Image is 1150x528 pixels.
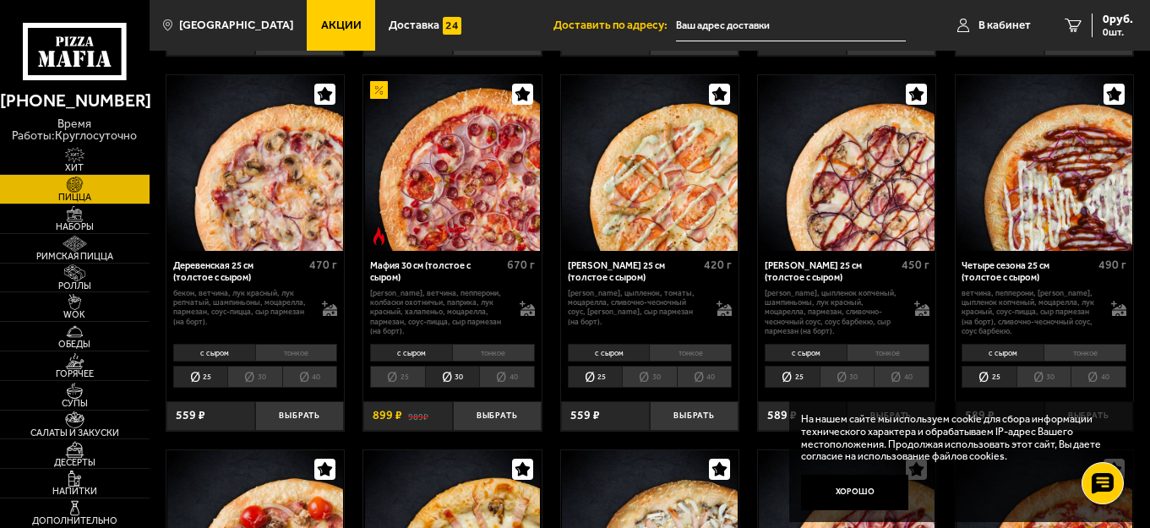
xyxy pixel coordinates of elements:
[321,19,362,31] span: Акции
[568,344,650,362] li: с сыром
[553,19,676,31] span: Доставить по адресу:
[622,366,677,388] li: 30
[453,401,542,431] button: Выбрать
[962,288,1098,336] p: ветчина, пепперони, [PERSON_NAME], цыпленок копченый, моцарелла, лук красный, соус-пицца, сыр пар...
[902,258,929,272] span: 450 г
[568,288,705,326] p: [PERSON_NAME], цыпленок, томаты, моцарелла, сливочно-чесночный соус, [PERSON_NAME], сыр пармезан ...
[425,366,480,388] li: 30
[452,344,535,362] li: тонкое
[562,75,738,251] img: Чикен Ранч 25 см (толстое с сыром)
[676,10,906,41] input: Ваш адрес доставки
[373,410,402,422] span: 899 ₽
[1044,344,1126,362] li: тонкое
[363,75,541,251] a: АкционныйОстрое блюдоМафия 30 см (толстое с сыром)
[957,75,1132,251] img: Четыре сезона 25 см (толстое с сыром)
[173,366,228,388] li: 25
[561,75,739,251] a: Чикен Ранч 25 см (толстое с сыром)
[1103,14,1133,25] span: 0 руб.
[570,410,600,422] span: 559 ₽
[255,401,344,431] button: Выбрать
[176,410,205,422] span: 559 ₽
[370,288,507,336] p: [PERSON_NAME], ветчина, пепперони, колбаски охотничьи, паприка, лук красный, халапеньо, моцарелла...
[479,366,535,388] li: 40
[649,344,732,362] li: тонкое
[765,260,897,283] div: [PERSON_NAME] 25 см (толстое с сыром)
[820,366,875,388] li: 30
[282,366,338,388] li: 40
[370,344,452,362] li: с сыром
[173,344,255,362] li: с сыром
[1016,366,1071,388] li: 30
[365,75,541,251] img: Мафия 30 см (толстое с сыром)
[173,288,310,326] p: бекон, ветчина, лук красный, лук репчатый, шампиньоны, моцарелла, пармезан, соус-пицца, сыр парме...
[978,19,1031,31] span: В кабинет
[408,410,428,422] s: 989 ₽
[962,366,1016,388] li: 25
[370,227,388,245] img: Острое блюдо
[704,258,732,272] span: 420 г
[370,260,503,283] div: Мафия 30 см (толстое с сыром)
[179,19,293,31] span: [GEOGRAPHIC_DATA]
[801,475,909,511] button: Хорошо
[962,344,1044,362] li: с сыром
[962,260,1094,283] div: Четыре сезона 25 см (толстое с сыром)
[167,75,343,251] img: Деревенская 25 см (толстое с сыром)
[389,19,439,31] span: Доставка
[677,366,733,388] li: 40
[568,366,623,388] li: 25
[1098,258,1126,272] span: 490 г
[255,344,338,362] li: тонкое
[1103,27,1133,37] span: 0 шт.
[309,258,337,272] span: 470 г
[767,410,797,422] span: 589 ₽
[173,260,306,283] div: Деревенская 25 см (толстое с сыром)
[166,75,344,251] a: Деревенская 25 см (толстое с сыром)
[758,75,935,251] a: Чикен Барбекю 25 см (толстое с сыром)
[370,81,388,99] img: Акционный
[847,344,929,362] li: тонкое
[227,366,282,388] li: 30
[443,17,461,35] img: 15daf4d41897b9f0e9f617042186c801.svg
[765,366,820,388] li: 25
[956,75,1133,251] a: Четыре сезона 25 см (толстое с сыром)
[568,260,700,283] div: [PERSON_NAME] 25 см (толстое с сыром)
[759,75,935,251] img: Чикен Барбекю 25 см (толстое с сыром)
[1071,366,1126,388] li: 40
[765,344,847,362] li: с сыром
[370,366,425,388] li: 25
[874,366,929,388] li: 40
[765,288,902,336] p: [PERSON_NAME], цыпленок копченый, шампиньоны, лук красный, моцарелла, пармезан, сливочно-чесночны...
[801,413,1112,463] p: На нашем сайте мы используем cookie для сбора информации технического характера и обрабатываем IP...
[650,401,739,431] button: Выбрать
[507,258,535,272] span: 670 г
